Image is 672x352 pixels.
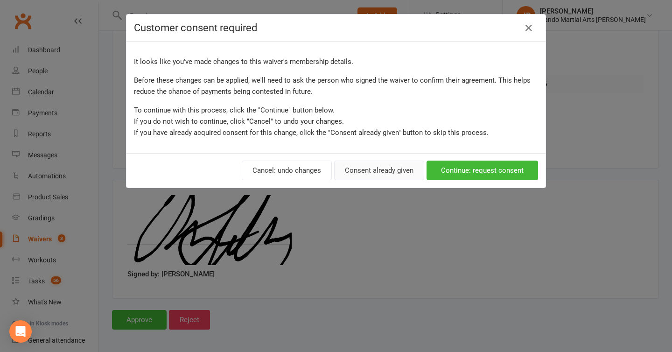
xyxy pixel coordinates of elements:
[334,161,424,180] button: Consent already given
[134,22,257,34] span: Customer consent required
[9,320,32,343] div: Open Intercom Messenger
[242,161,332,180] button: Cancel: undo changes
[134,105,538,138] p: To continue with this process, click the "Continue" button below. If you do not wish to continue,...
[521,21,536,35] button: Close
[427,161,538,180] button: Continue: request consent
[134,56,538,67] p: It looks like you've made changes to this waiver's membership details.
[134,75,538,97] p: Before these changes can be applied, we'll need to ask the person who signed the waiver to confir...
[134,128,489,137] span: If you have already acquired consent for this change, click the "Consent already given" button to...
